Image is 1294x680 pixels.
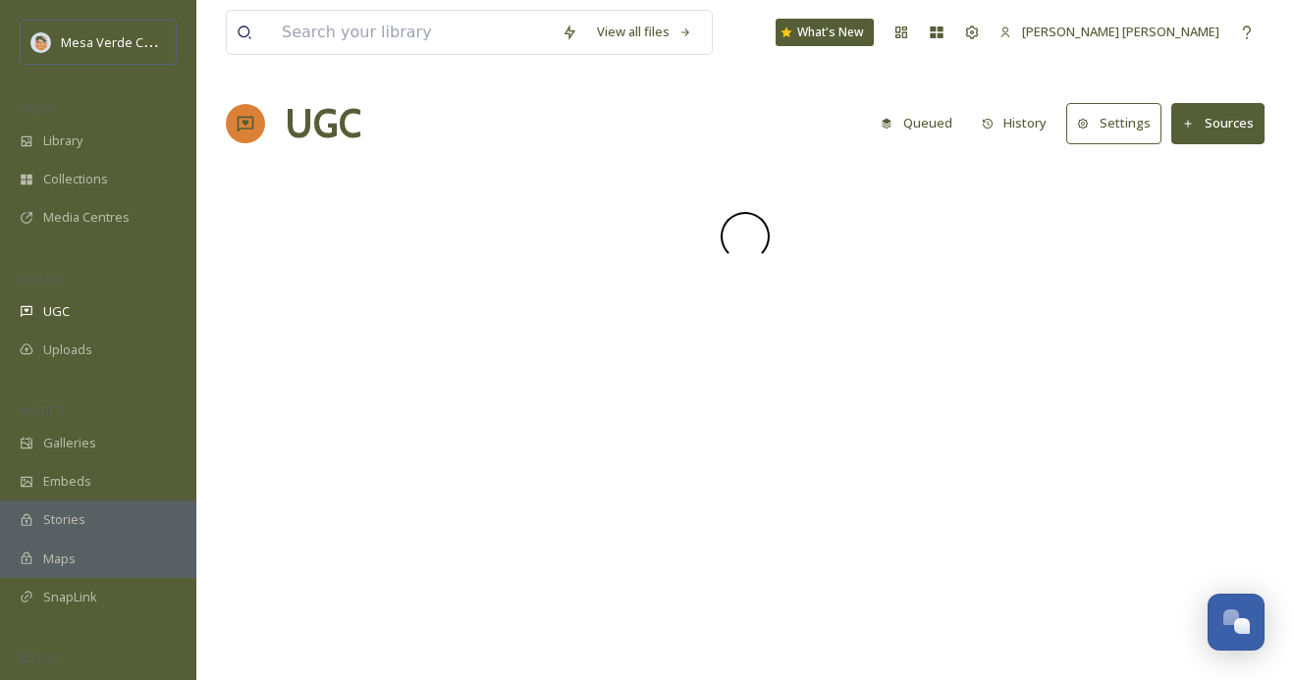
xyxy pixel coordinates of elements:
a: [PERSON_NAME] [PERSON_NAME] [990,13,1229,51]
span: Library [43,131,82,150]
span: Galleries [43,434,96,452]
span: [PERSON_NAME] [PERSON_NAME] [1022,23,1219,40]
span: WIDGETS [20,403,65,418]
span: SOCIALS [20,651,59,665]
input: Search your library [272,11,552,54]
span: MEDIA [20,101,54,116]
button: History [972,104,1057,142]
span: UGC [43,302,70,321]
span: SnapLink [43,588,97,606]
a: History [972,104,1067,142]
span: Media Centres [43,208,130,227]
a: Queued [871,104,972,142]
span: Stories [43,510,85,529]
a: What's New [776,19,874,46]
span: Uploads [43,340,92,359]
span: Collections [43,170,108,188]
button: Settings [1066,103,1161,143]
button: Queued [871,104,962,142]
span: COLLECT [20,272,62,287]
button: Sources [1171,103,1265,143]
a: UGC [285,94,361,153]
button: Open Chat [1208,594,1265,651]
a: View all files [587,13,702,51]
a: Settings [1066,103,1171,143]
img: MVC%20SnapSea%20logo%20%281%29.png [31,32,51,52]
span: Embeds [43,472,91,491]
span: Mesa Verde Country [61,32,182,51]
span: Maps [43,549,76,568]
